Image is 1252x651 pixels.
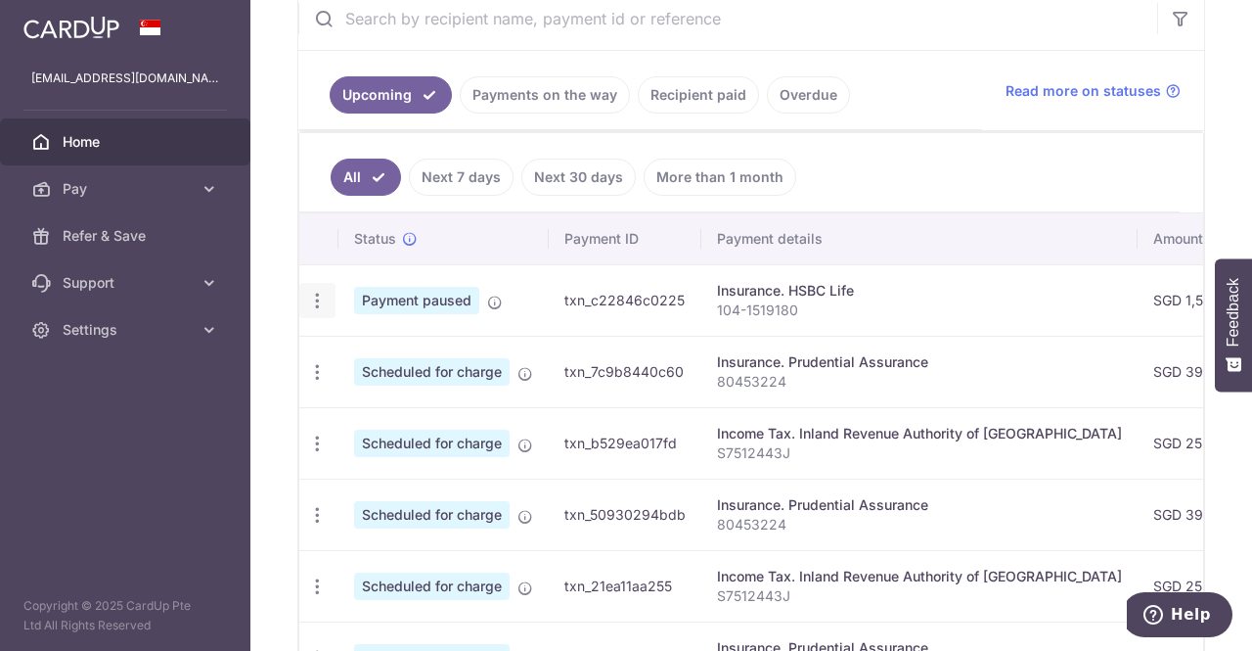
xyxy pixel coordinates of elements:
iframe: Opens a widget where you can find more information [1127,592,1232,641]
th: Payment details [701,213,1138,264]
span: Payment paused [354,287,479,314]
p: [EMAIL_ADDRESS][DOMAIN_NAME] [31,69,219,88]
div: Insurance. HSBC Life [717,281,1122,301]
span: Settings [63,320,192,340]
p: S7512443J [717,443,1122,463]
a: All [331,159,401,196]
span: Support [63,273,192,293]
p: 80453224 [717,515,1122,535]
a: Next 7 days [409,159,514,196]
a: Payments on the way [460,76,630,114]
div: Income Tax. Inland Revenue Authority of [GEOGRAPHIC_DATA] [717,567,1122,586]
a: Recipient paid [638,76,759,114]
span: Pay [63,179,192,199]
span: Feedback [1225,278,1242,347]
div: Insurance. Prudential Assurance [717,352,1122,372]
p: 80453224 [717,372,1122,392]
a: Next 30 days [521,159,636,196]
img: CardUp [23,16,119,39]
a: Overdue [767,76,850,114]
a: More than 1 month [644,159,796,196]
div: Insurance. Prudential Assurance [717,495,1122,515]
span: Scheduled for charge [354,430,510,457]
span: Read more on statuses [1006,81,1161,101]
td: txn_7c9b8440c60 [549,336,701,407]
a: Upcoming [330,76,452,114]
button: Feedback - Show survey [1215,258,1252,392]
span: Scheduled for charge [354,573,510,600]
span: Home [63,132,192,152]
div: Income Tax. Inland Revenue Authority of [GEOGRAPHIC_DATA] [717,424,1122,443]
td: txn_50930294bdb [549,479,701,550]
td: txn_b529ea017fd [549,407,701,479]
span: Refer & Save [63,226,192,246]
span: Status [354,229,396,249]
span: Scheduled for charge [354,358,510,386]
td: txn_21ea11aa255 [549,550,701,622]
th: Payment ID [549,213,701,264]
a: Read more on statuses [1006,81,1181,101]
span: Amount [1153,229,1203,249]
p: 104-1519180 [717,301,1122,320]
span: Scheduled for charge [354,501,510,529]
td: txn_c22846c0225 [549,264,701,336]
p: S7512443J [717,586,1122,606]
